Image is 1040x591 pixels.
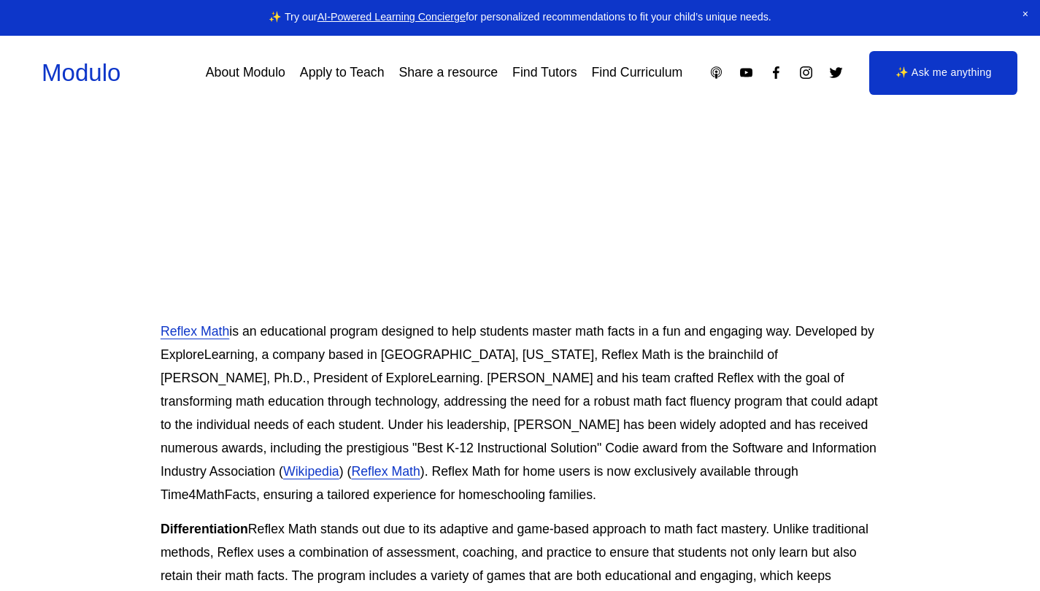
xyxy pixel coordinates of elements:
[398,60,498,85] a: Share a resource
[161,320,878,506] p: is an educational program designed to help students master math facts in a fun and engaging way. ...
[798,65,814,80] a: Instagram
[739,65,754,80] a: YouTube
[42,59,121,86] a: Modulo
[161,522,248,536] strong: Differentiation
[709,65,724,80] a: Apple Podcasts
[206,60,285,85] a: About Modulo
[828,65,844,80] a: Twitter
[512,60,577,85] a: Find Tutors
[769,65,784,80] a: Facebook
[317,11,466,23] a: AI-Powered Learning Concierge
[592,60,683,85] a: Find Curriculum
[869,51,1017,95] a: ✨ Ask me anything
[300,60,385,85] a: Apply to Teach
[283,464,339,479] a: Wikipedia
[161,324,229,339] a: Reflex Math
[351,464,420,479] a: Reflex Math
